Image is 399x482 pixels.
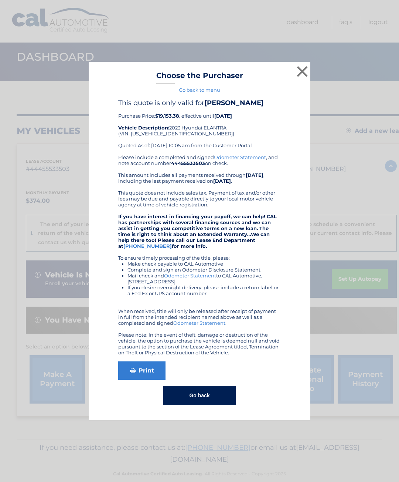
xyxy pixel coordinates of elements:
div: Purchase Price: , effective until 2023 Hyundai ELANTRA (VIN: [US_VEHICLE_IDENTIFICATION_NUMBER]) ... [118,99,281,154]
a: Odometer Statement [214,154,266,160]
b: [DATE] [213,178,231,184]
a: Odometer Statement [173,320,225,326]
b: [DATE] [246,172,263,178]
b: 44455533503 [171,160,205,166]
a: Odometer Statement [164,273,216,279]
a: Print [118,361,166,380]
li: If you desire overnight delivery, please include a return label or a Fed Ex or UPS account number. [127,284,281,296]
h3: Choose the Purchaser [156,71,243,84]
h4: This quote is only valid for [118,99,281,107]
li: Complete and sign an Odometer Disclosure Statement [127,267,281,273]
button: Go back [163,386,235,405]
b: $19,153.38 [155,113,179,119]
strong: Vehicle Description: [118,125,169,131]
a: [PHONE_NUMBER] [123,243,172,249]
li: Make check payable to CAL Automotive [127,261,281,267]
button: × [295,64,310,79]
li: Mail check and to CAL Automotive, [STREET_ADDRESS] [127,273,281,284]
div: Please include a completed and signed , and note account number on check. This amount includes al... [118,154,281,355]
strong: If you have interest in financing your payoff, we can help! CAL has partnerships with several fin... [118,213,277,249]
a: Go back to menu [179,87,220,93]
b: [DATE] [214,113,232,119]
b: [PERSON_NAME] [204,99,264,107]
